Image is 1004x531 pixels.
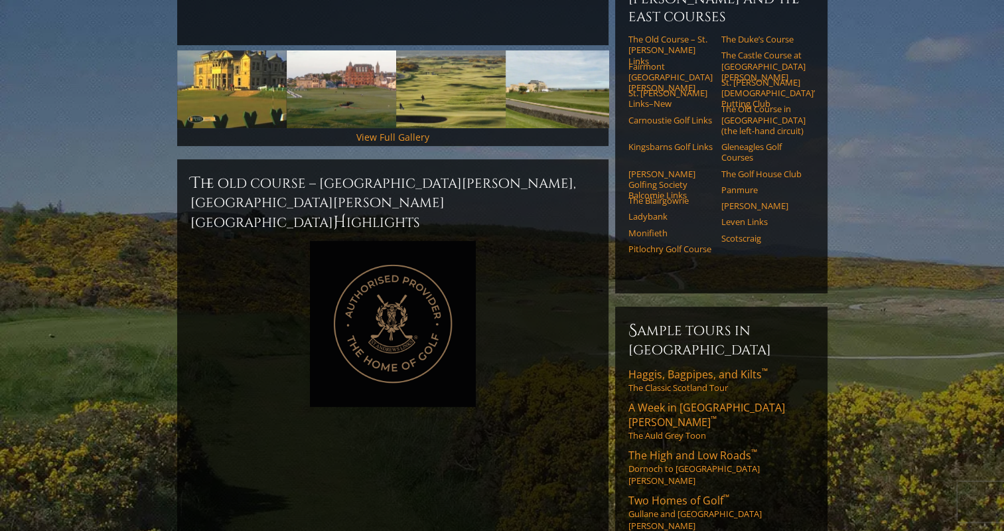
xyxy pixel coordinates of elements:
[721,200,806,211] a: [PERSON_NAME]
[628,169,713,201] a: [PERSON_NAME] Golfing Society Balcomie Links
[628,367,768,382] span: Haggis, Bagpipes, and Kilts
[190,173,595,233] h2: The Old Course – [GEOGRAPHIC_DATA][PERSON_NAME], [GEOGRAPHIC_DATA][PERSON_NAME] [GEOGRAPHIC_DATA]...
[721,169,806,179] a: The Golf House Club
[711,414,717,425] sup: ™
[356,131,429,143] a: View Full Gallery
[628,320,814,359] h6: Sample Tours in [GEOGRAPHIC_DATA]
[721,141,806,163] a: Gleneagles Golf Courses
[333,212,346,233] span: H
[721,50,806,82] a: The Castle Course at [GEOGRAPHIC_DATA][PERSON_NAME]
[721,185,806,195] a: Panmure
[762,366,768,377] sup: ™
[628,88,713,110] a: St. [PERSON_NAME] Links–New
[723,492,729,503] sup: ™
[628,400,814,441] a: A Week in [GEOGRAPHIC_DATA][PERSON_NAME]™The Auld Grey Toon
[628,115,713,125] a: Carnoustie Golf Links
[751,447,757,458] sup: ™
[628,448,757,463] span: The High and Low Roads
[721,77,806,110] a: St. [PERSON_NAME] [DEMOGRAPHIC_DATA]’ Putting Club
[628,195,713,206] a: The Blairgowrie
[628,493,729,508] span: Two Homes of Golf
[628,61,713,94] a: Fairmont [GEOGRAPHIC_DATA][PERSON_NAME]
[721,34,806,44] a: The Duke’s Course
[628,244,713,254] a: Pitlochry Golf Course
[628,141,713,152] a: Kingsbarns Golf Links
[721,233,806,244] a: Scotscraig
[628,228,713,238] a: Monifieth
[721,104,806,136] a: The Old Course in [GEOGRAPHIC_DATA] (the left-hand circuit)
[628,367,814,394] a: Haggis, Bagpipes, and Kilts™The Classic Scotland Tour
[628,34,713,66] a: The Old Course – St. [PERSON_NAME] Links
[628,211,713,222] a: Ladybank
[628,400,785,429] span: A Week in [GEOGRAPHIC_DATA][PERSON_NAME]
[628,448,814,487] a: The High and Low Roads™Dornoch to [GEOGRAPHIC_DATA][PERSON_NAME]
[721,216,806,227] a: Leven Links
